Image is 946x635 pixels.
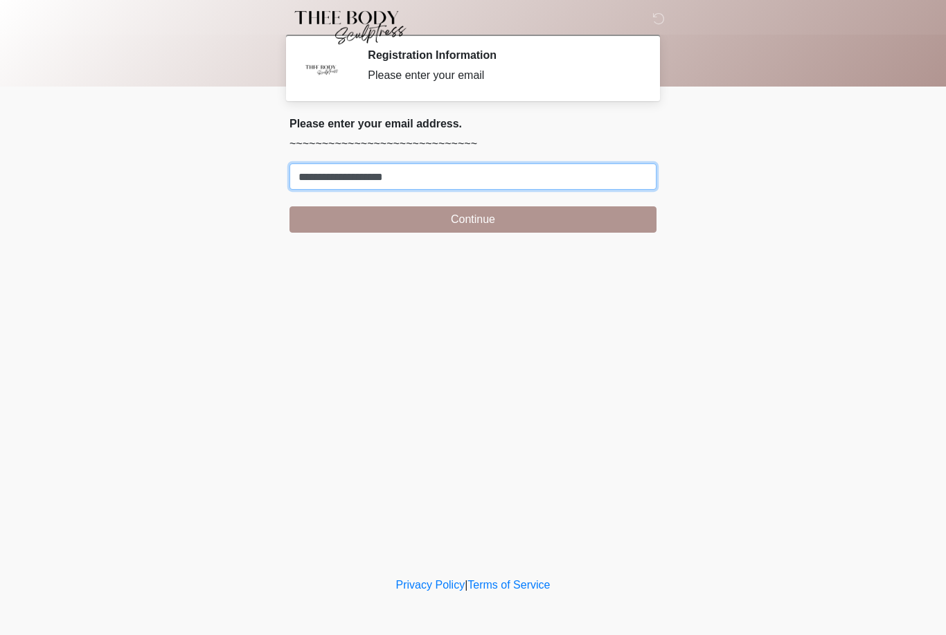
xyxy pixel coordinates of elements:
div: Please enter your email [368,67,636,84]
button: Continue [289,206,657,233]
a: | [465,579,467,591]
img: Thee Body Sculptress Logo [276,10,418,45]
img: Agent Avatar [300,48,341,90]
a: Privacy Policy [396,579,465,591]
a: Terms of Service [467,579,550,591]
p: ~~~~~~~~~~~~~~~~~~~~~~~~~~~~~ [289,136,657,152]
h2: Please enter your email address. [289,117,657,130]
